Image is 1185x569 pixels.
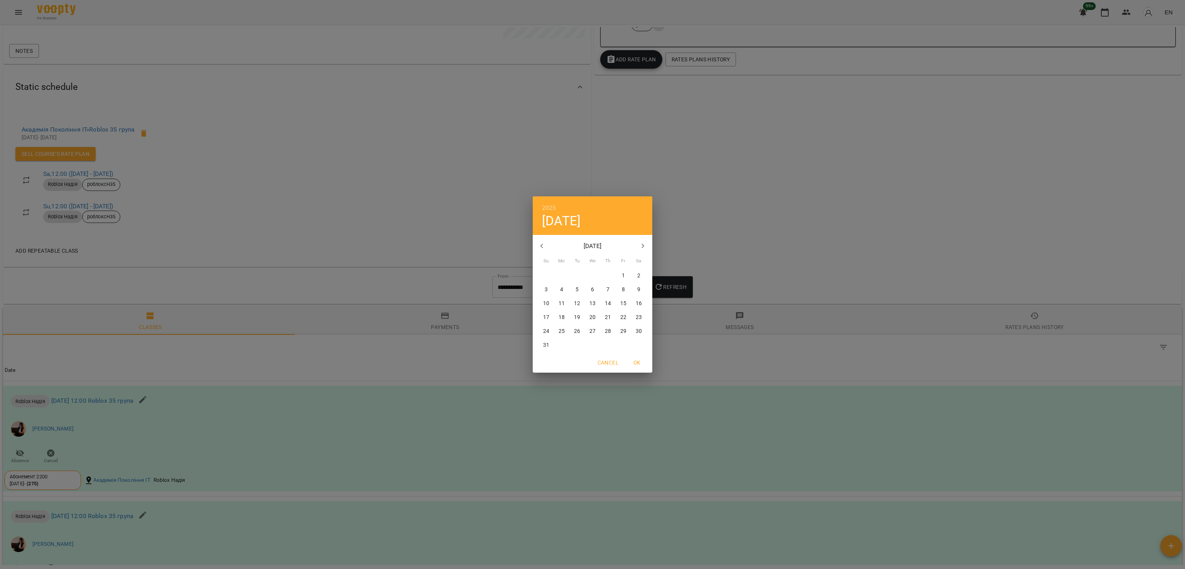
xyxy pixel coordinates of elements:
[589,314,596,321] p: 20
[637,272,640,280] p: 2
[622,286,625,294] p: 8
[616,311,630,324] button: 22
[539,283,553,297] button: 3
[586,311,599,324] button: 20
[555,324,569,338] button: 25
[616,257,630,265] span: Fr
[570,297,584,311] button: 12
[539,297,553,311] button: 10
[559,314,565,321] p: 18
[632,269,646,283] button: 2
[559,300,565,307] p: 11
[616,297,630,311] button: 15
[555,257,569,265] span: Mo
[543,341,549,349] p: 31
[574,328,580,335] p: 26
[539,324,553,338] button: 24
[589,328,596,335] p: 27
[574,300,580,307] p: 12
[539,257,553,265] span: Su
[586,324,599,338] button: 27
[543,328,549,335] p: 24
[622,272,625,280] p: 1
[555,311,569,324] button: 18
[576,286,579,294] p: 5
[555,283,569,297] button: 4
[636,300,642,307] p: 16
[542,203,556,213] button: 2025
[559,328,565,335] p: 25
[539,338,553,352] button: 31
[543,314,549,321] p: 17
[586,283,599,297] button: 6
[551,241,634,251] p: [DATE]
[636,314,642,321] p: 23
[570,311,584,324] button: 19
[594,356,621,370] button: Cancel
[589,300,596,307] p: 13
[570,324,584,338] button: 26
[632,311,646,324] button: 23
[632,283,646,297] button: 9
[632,257,646,265] span: Sa
[539,311,553,324] button: 17
[616,283,630,297] button: 8
[620,314,626,321] p: 22
[632,297,646,311] button: 16
[560,286,563,294] p: 4
[570,257,584,265] span: Tu
[620,328,626,335] p: 29
[605,314,611,321] p: 21
[586,257,599,265] span: We
[601,311,615,324] button: 21
[620,300,626,307] p: 15
[637,286,640,294] p: 9
[616,324,630,338] button: 29
[542,213,581,229] button: [DATE]
[570,283,584,297] button: 5
[586,297,599,311] button: 13
[605,300,611,307] p: 14
[605,328,611,335] p: 28
[601,283,615,297] button: 7
[606,286,609,294] p: 7
[601,257,615,265] span: Th
[598,358,618,367] span: Cancel
[601,297,615,311] button: 14
[616,269,630,283] button: 1
[591,286,594,294] p: 6
[543,300,549,307] p: 10
[632,324,646,338] button: 30
[636,328,642,335] p: 30
[625,356,649,370] button: OK
[555,297,569,311] button: 11
[628,358,646,367] span: OK
[601,324,615,338] button: 28
[574,314,580,321] p: 19
[545,286,548,294] p: 3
